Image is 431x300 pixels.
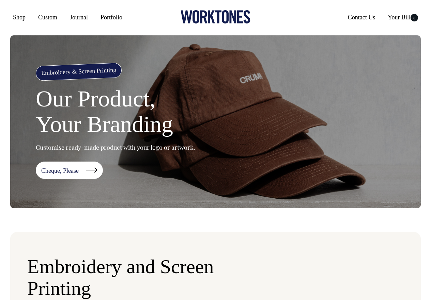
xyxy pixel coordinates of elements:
[98,11,125,23] a: Portfolio
[27,256,223,299] h2: Embroidery and Screen Printing
[10,11,28,23] a: Shop
[36,86,195,137] h1: Our Product, Your Branding
[35,63,122,81] h4: Embroidery & Screen Printing
[67,11,91,23] a: Journal
[36,143,195,151] p: Customise ready-made product with your logo or artwork.
[36,162,103,179] a: Cheque, Please
[385,11,421,23] a: Your Bill0
[345,11,378,23] a: Contact Us
[411,14,418,21] span: 0
[35,11,60,23] a: Custom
